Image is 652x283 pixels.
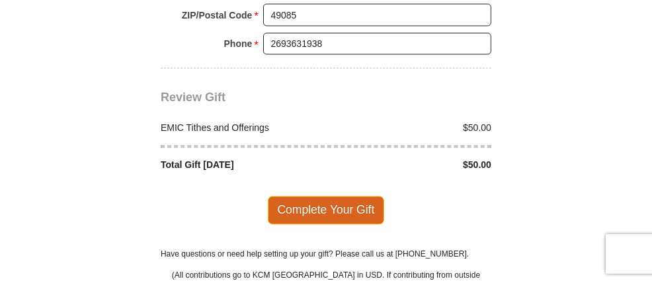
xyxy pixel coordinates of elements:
[326,159,499,173] div: $50.00
[268,196,385,224] span: Complete Your Gift
[224,34,253,53] strong: Phone
[326,121,499,135] div: $50.00
[182,6,253,24] strong: ZIP/Postal Code
[154,159,327,173] div: Total Gift [DATE]
[154,121,327,135] div: EMIC Tithes and Offerings
[161,249,491,261] p: Have questions or need help setting up your gift? Please call us at [PHONE_NUMBER].
[161,91,225,104] span: Review Gift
